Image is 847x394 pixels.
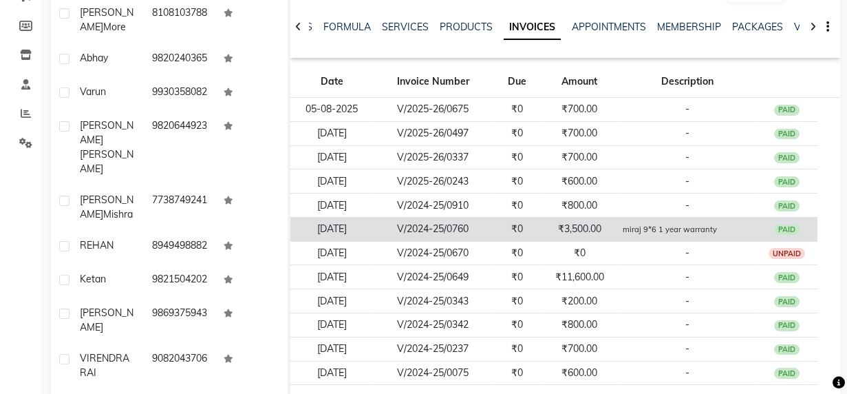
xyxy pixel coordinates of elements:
[493,337,541,361] td: ₹0
[144,230,216,264] td: 8949498882
[774,176,800,187] div: PAID
[290,145,373,169] td: [DATE]
[80,85,106,98] span: Varun
[290,289,373,313] td: [DATE]
[373,289,493,313] td: V/2024-25/0343
[774,272,800,283] div: PAID
[774,320,800,331] div: PAID
[623,225,717,234] small: miraj 9*6 1 year warranty
[540,121,618,145] td: ₹700.00
[373,98,493,122] td: V/2025-26/0675
[373,145,493,169] td: V/2025-26/0337
[769,248,806,259] div: UNPAID
[103,208,133,220] span: Mishra
[80,194,133,220] span: [PERSON_NAME]
[493,145,541,169] td: ₹0
[103,21,126,33] span: More
[493,361,541,385] td: ₹0
[732,21,783,33] a: PACKAGES
[504,15,561,40] a: INVOICES
[493,121,541,145] td: ₹0
[290,361,373,385] td: [DATE]
[685,366,689,379] span: -
[290,194,373,218] td: [DATE]
[144,298,216,343] td: 9869375943
[144,43,216,76] td: 9820240365
[80,273,106,285] span: Ketan
[493,241,541,265] td: ₹0
[80,52,108,64] span: Abhay
[774,296,800,307] div: PAID
[540,289,618,313] td: ₹200.00
[290,337,373,361] td: [DATE]
[144,185,216,230] td: 7738749241
[323,21,371,33] a: FORMULA
[657,21,721,33] a: MEMBERSHIP
[685,295,689,307] span: -
[540,313,618,338] td: ₹800.00
[685,175,689,187] span: -
[540,217,618,241] td: ₹3,500.00
[540,98,618,122] td: ₹700.00
[80,366,96,379] span: RAI
[80,352,129,364] span: VIRENDRA
[540,66,618,98] th: Amount
[290,66,373,98] th: Date
[290,313,373,338] td: [DATE]
[685,151,689,163] span: -
[144,264,216,298] td: 9821504202
[619,66,756,98] th: Description
[373,337,493,361] td: V/2024-25/0237
[685,199,689,211] span: -
[493,66,541,98] th: Due
[540,169,618,194] td: ₹600.00
[774,344,800,355] div: PAID
[774,105,800,116] div: PAID
[493,265,541,289] td: ₹0
[80,148,133,175] span: [PERSON_NAME]
[80,239,114,251] span: REHAN
[493,98,541,122] td: ₹0
[774,129,800,140] div: PAID
[540,145,618,169] td: ₹700.00
[373,194,493,218] td: V/2024-25/0910
[493,169,541,194] td: ₹0
[540,337,618,361] td: ₹700.00
[373,169,493,194] td: V/2025-26/0243
[685,127,689,139] span: -
[493,217,541,241] td: ₹0
[572,21,646,33] a: APPOINTMENTS
[540,194,618,218] td: ₹800.00
[144,76,216,110] td: 9930358082
[290,265,373,289] td: [DATE]
[493,313,541,338] td: ₹0
[540,265,618,289] td: ₹11,600.00
[373,217,493,241] td: V/2024-25/0760
[290,121,373,145] td: [DATE]
[493,289,541,313] td: ₹0
[290,169,373,194] td: [DATE]
[685,247,689,259] span: -
[685,342,689,355] span: -
[540,361,618,385] td: ₹600.00
[493,194,541,218] td: ₹0
[774,152,800,163] div: PAID
[440,21,493,33] a: PRODUCTS
[540,241,618,265] td: ₹0
[290,241,373,265] td: [DATE]
[373,313,493,338] td: V/2024-25/0342
[80,6,133,33] span: [PERSON_NAME]
[685,271,689,283] span: -
[80,307,133,333] span: [PERSON_NAME]
[373,361,493,385] td: V/2024-25/0075
[774,200,800,211] div: PAID
[373,121,493,145] td: V/2025-26/0497
[80,119,133,146] span: [PERSON_NAME]
[373,241,493,265] td: V/2024-25/0670
[685,318,689,331] span: -
[382,21,429,33] a: SERVICES
[144,343,216,388] td: 9082043706
[774,368,800,379] div: PAID
[685,103,689,115] span: -
[774,225,800,236] div: PAID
